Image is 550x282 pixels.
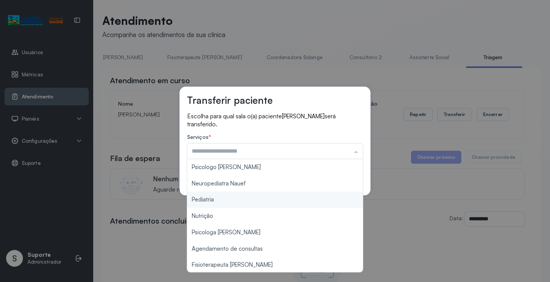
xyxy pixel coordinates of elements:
[187,94,273,106] h3: Transferir paciente
[187,224,363,241] li: Psicologa [PERSON_NAME]
[187,208,363,224] li: Nutrição
[187,192,363,208] li: Pediatria
[187,176,363,192] li: Neuropediatra Nauef
[187,241,363,257] li: Agendamento de consultas
[187,257,363,273] li: Fisioterapeuta [PERSON_NAME]
[187,134,209,140] span: Serviços
[187,159,363,176] li: Psicologo [PERSON_NAME]
[282,113,325,120] span: [PERSON_NAME]
[187,112,363,128] p: Escolha para qual sala o(a) paciente será transferido.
